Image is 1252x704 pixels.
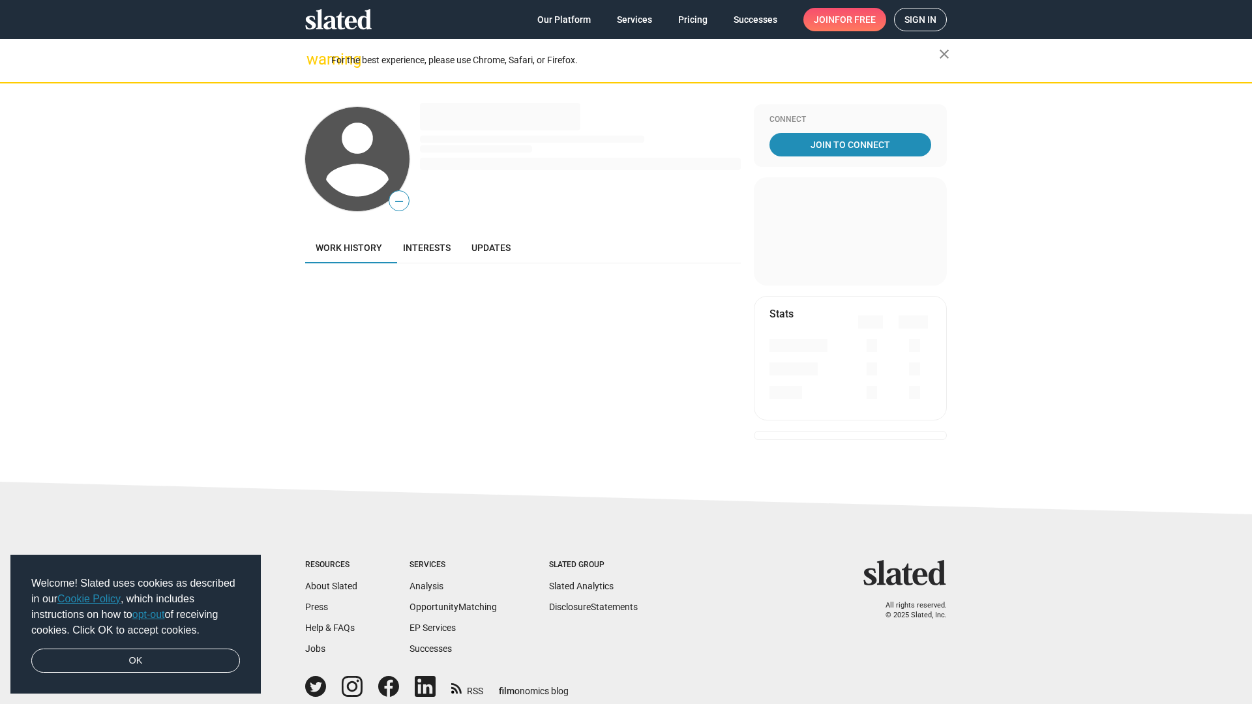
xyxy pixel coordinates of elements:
[835,8,876,31] span: for free
[57,593,121,604] a: Cookie Policy
[872,601,947,620] p: All rights reserved. © 2025 Slated, Inc.
[936,46,952,62] mat-icon: close
[723,8,788,31] a: Successes
[527,8,601,31] a: Our Platform
[331,51,939,69] div: For the best experience, please use Chrome, Safari, or Firefox.
[769,115,931,125] div: Connect
[389,193,409,210] span: —
[814,8,876,31] span: Join
[549,602,638,612] a: DisclosureStatements
[403,242,451,253] span: Interests
[393,232,461,263] a: Interests
[410,643,452,654] a: Successes
[499,675,569,697] a: filmonomics blog
[410,623,456,633] a: EP Services
[410,560,497,570] div: Services
[606,8,663,31] a: Services
[537,8,591,31] span: Our Platform
[769,307,794,321] mat-card-title: Stats
[305,232,393,263] a: Work history
[305,560,357,570] div: Resources
[305,643,325,654] a: Jobs
[306,51,322,67] mat-icon: warning
[668,8,718,31] a: Pricing
[894,8,947,31] a: Sign in
[316,242,382,253] span: Work history
[678,8,708,31] span: Pricing
[461,232,521,263] a: Updates
[769,133,931,156] a: Join To Connect
[410,602,497,612] a: OpportunityMatching
[549,581,614,591] a: Slated Analytics
[305,602,328,612] a: Press
[549,560,638,570] div: Slated Group
[617,8,652,31] span: Services
[10,555,261,694] div: cookieconsent
[31,649,240,673] a: dismiss cookie message
[772,133,929,156] span: Join To Connect
[471,242,511,253] span: Updates
[305,581,357,591] a: About Slated
[499,686,514,696] span: film
[410,581,443,591] a: Analysis
[904,8,936,31] span: Sign in
[132,609,165,620] a: opt-out
[305,623,355,633] a: Help & FAQs
[451,677,483,697] a: RSS
[734,8,777,31] span: Successes
[803,8,886,31] a: Joinfor free
[31,576,240,638] span: Welcome! Slated uses cookies as described in our , which includes instructions on how to of recei...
